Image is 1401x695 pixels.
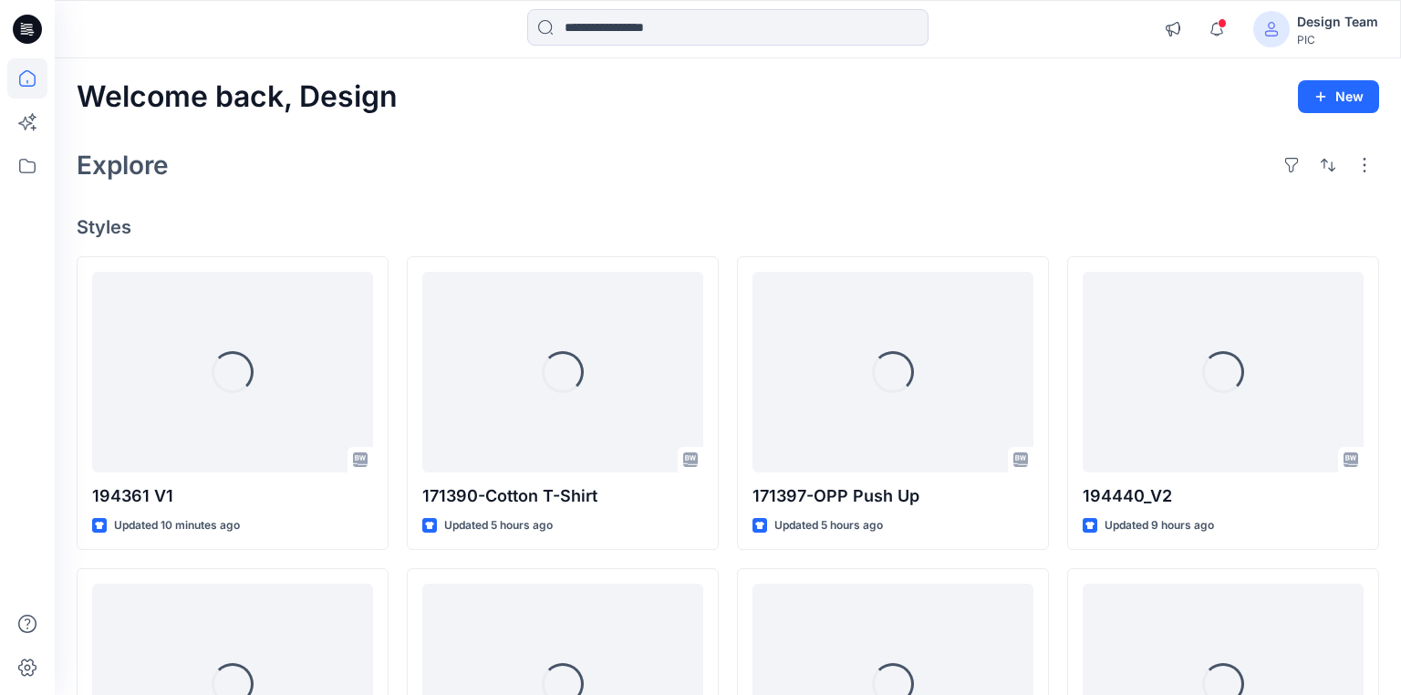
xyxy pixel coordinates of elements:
p: 171390-Cotton T-Shirt [422,483,703,509]
button: New [1298,80,1379,113]
h4: Styles [77,216,1379,238]
h2: Explore [77,150,169,180]
div: Design Team [1297,11,1378,33]
div: PIC [1297,33,1378,47]
h2: Welcome back, Design [77,80,398,114]
p: Updated 10 minutes ago [114,516,240,535]
p: 194440_V2 [1083,483,1364,509]
p: Updated 5 hours ago [444,516,553,535]
p: Updated 9 hours ago [1105,516,1214,535]
p: Updated 5 hours ago [774,516,883,535]
svg: avatar [1264,22,1279,36]
p: 171397-OPP Push Up [752,483,1033,509]
p: 194361 V1 [92,483,373,509]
